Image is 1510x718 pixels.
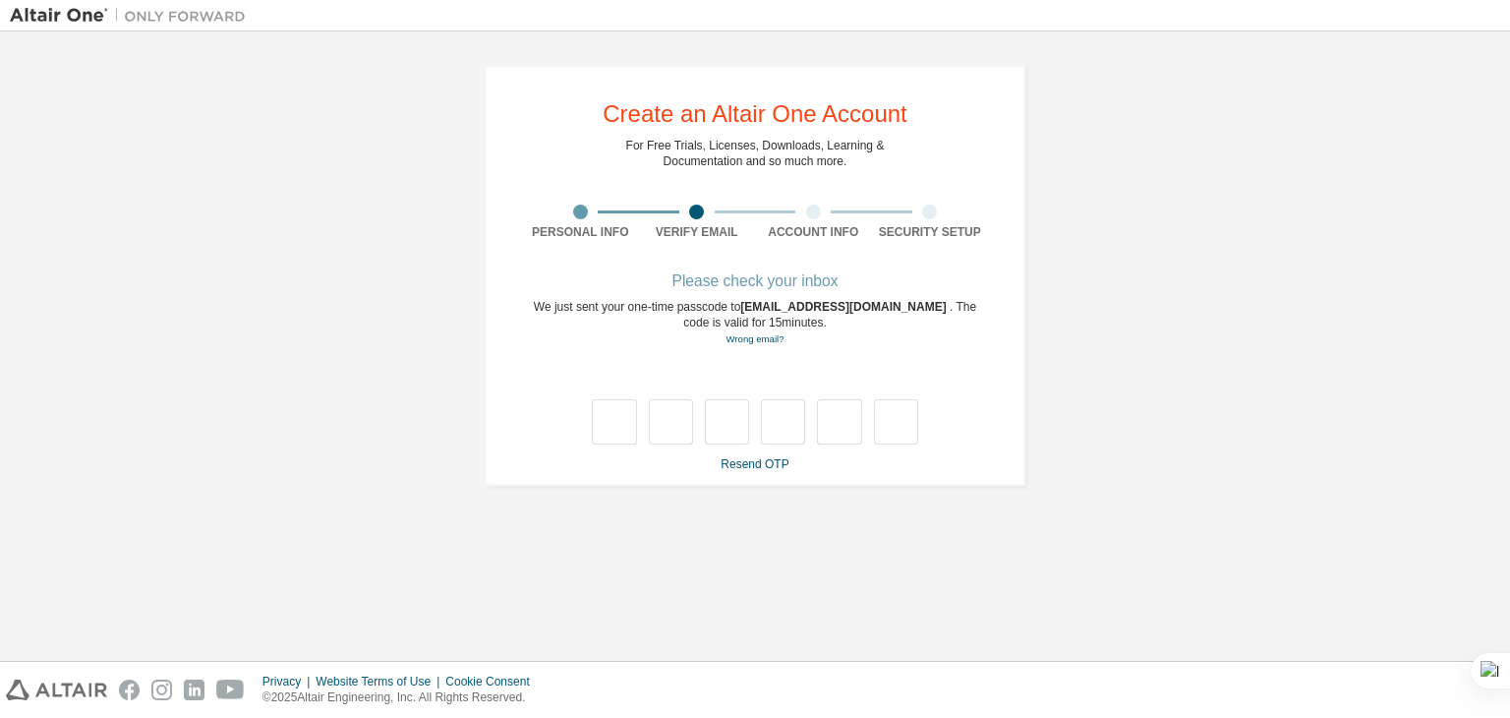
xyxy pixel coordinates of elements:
[119,680,140,700] img: facebook.svg
[522,299,988,347] div: We just sent your one-time passcode to . The code is valid for 15 minutes.
[6,680,107,700] img: altair_logo.svg
[639,224,756,240] div: Verify Email
[522,224,639,240] div: Personal Info
[522,275,988,287] div: Please check your inbox
[184,680,204,700] img: linkedin.svg
[316,674,445,689] div: Website Terms of Use
[216,680,245,700] img: youtube.svg
[740,300,950,314] span: [EMAIL_ADDRESS][DOMAIN_NAME]
[872,224,989,240] div: Security Setup
[721,457,788,471] a: Resend OTP
[151,680,172,700] img: instagram.svg
[10,6,256,26] img: Altair One
[603,102,907,126] div: Create an Altair One Account
[262,674,316,689] div: Privacy
[726,333,784,344] a: Go back to the registration form
[755,224,872,240] div: Account Info
[445,674,541,689] div: Cookie Consent
[262,689,542,706] p: © 2025 Altair Engineering, Inc. All Rights Reserved.
[626,138,885,169] div: For Free Trials, Licenses, Downloads, Learning & Documentation and so much more.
